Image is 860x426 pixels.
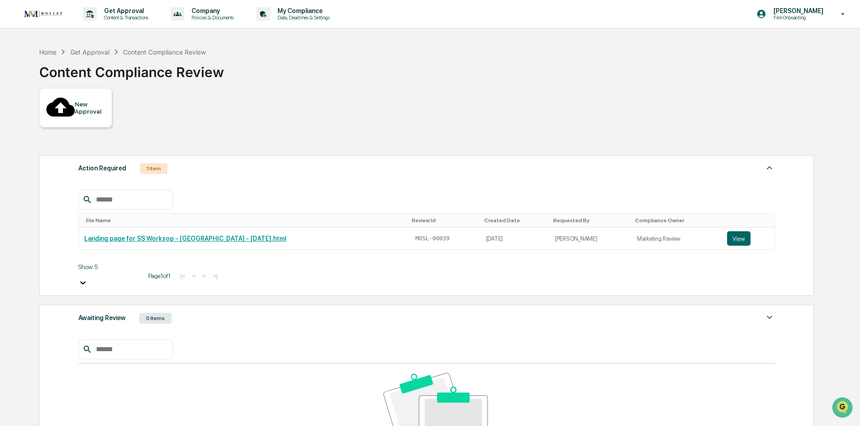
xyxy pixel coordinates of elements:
span: Pylon [90,153,109,160]
div: 🖐️ [9,115,16,122]
td: [DATE] [481,228,550,249]
p: How can we help? [9,19,164,33]
p: Company [184,7,238,14]
div: Get Approval [70,48,109,56]
span: Data Lookup [18,131,57,140]
div: Content Compliance Review [123,48,206,56]
a: 🖐️Preclearance [5,110,62,126]
p: [PERSON_NAME] [766,7,828,14]
button: < [189,272,198,280]
p: Get Approval [97,7,153,14]
button: View [727,231,751,246]
div: New Approval [75,101,105,115]
div: Content Compliance Review [39,57,224,80]
div: 🔎 [9,132,16,139]
p: Content & Transactions [97,14,153,21]
div: Toggle SortBy [484,217,546,224]
span: Preclearance [18,114,58,123]
span: MOSL-00039 [415,235,450,242]
div: Toggle SortBy [553,217,628,224]
div: Home [39,48,56,56]
img: caret [764,312,775,323]
div: We're available if you need us! [31,78,114,85]
p: Policies & Documents [184,14,238,21]
span: Attestations [74,114,112,123]
p: My Compliance [270,7,334,14]
td: [PERSON_NAME] [550,228,632,249]
p: Firm Onboarding [766,14,828,21]
img: 1746055101610-c473b297-6a78-478c-a979-82029cc54cd1 [9,69,25,85]
div: 0 Items [139,313,172,324]
a: 🗄️Attestations [62,110,115,126]
div: Toggle SortBy [412,217,477,224]
div: 🗄️ [65,115,73,122]
div: Toggle SortBy [635,217,718,224]
button: >| [210,272,220,280]
div: Toggle SortBy [86,217,405,224]
div: Show 5 [78,263,141,270]
div: Action Required [78,162,126,174]
button: Start new chat [153,72,164,82]
a: 🔎Data Lookup [5,127,60,143]
a: View [727,231,769,246]
div: Toggle SortBy [729,217,771,224]
div: 1 Item [140,163,168,174]
button: > [200,272,209,280]
a: Landing page for SS Worksop - [GEOGRAPHIC_DATA] - [DATE].html [84,235,286,242]
img: caret [764,162,775,173]
span: Page 1 of 1 [148,272,171,279]
button: |< [177,272,188,280]
p: Data, Deadlines & Settings [270,14,334,21]
iframe: Open customer support [831,396,855,421]
td: Marketing Review [632,228,722,249]
div: Awaiting Review [78,312,126,324]
img: logo [22,8,65,20]
div: Start new chat [31,69,148,78]
a: Powered byPylon [64,152,109,160]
